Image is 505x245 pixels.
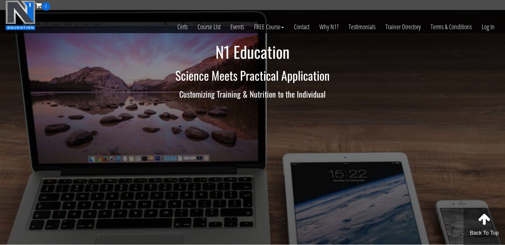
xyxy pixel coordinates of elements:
a: Events [225,11,249,43]
h3: Customizing Training & Nutrition to the Individual [58,90,447,98]
a: Testimonials [344,11,380,43]
h2: Science Meets Practical Application [58,69,447,82]
a: FREE Course [249,11,289,43]
span: 0 [42,2,50,11]
img: n1-education [5,0,36,30]
a: Contact [289,11,314,43]
p: Back To Top [463,229,505,237]
h1: N1 Education [58,43,447,61]
a: Course List [193,11,225,43]
a: Why N1? [314,11,344,43]
a: Certs [172,11,193,43]
a: Log In [477,11,500,43]
a: 0 [36,1,50,10]
a: Trainer Directory [380,11,426,43]
a: Terms & Conditions [426,11,477,43]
